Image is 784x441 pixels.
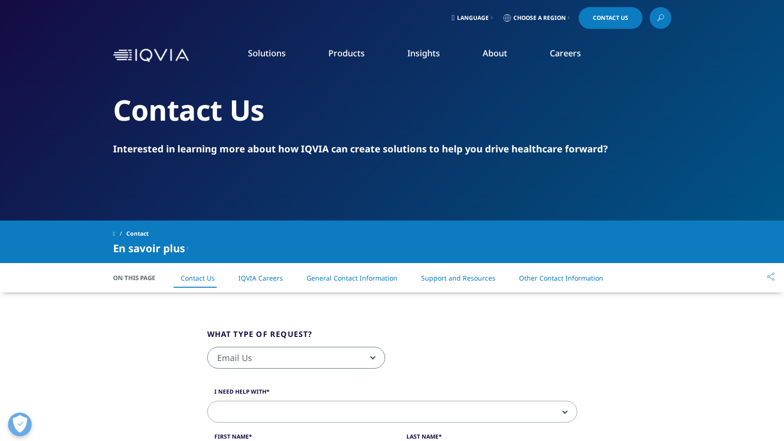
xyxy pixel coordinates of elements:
[208,347,385,369] span: Email Us
[238,273,283,282] a: IQVIA Careers
[407,47,440,59] a: Insights
[328,47,365,59] a: Products
[126,225,149,242] span: Contact
[207,328,313,347] legend: What type of request?
[550,47,581,59] a: Careers
[193,33,671,78] nav: Primary
[307,273,397,282] a: General Contact Information
[207,347,385,369] span: Email Us
[483,47,507,59] a: About
[248,47,286,59] a: Solutions
[113,142,671,156] div: Interested in learning more about how IQVIA can create solutions to help you drive healthcare for...
[113,273,165,282] span: On This Page
[113,242,185,254] span: En savoir plus
[181,273,215,282] a: Contact Us
[421,273,495,282] a: Support and Resources
[593,15,628,21] span: Contact Us
[8,413,32,436] button: Ouvrir le centre de préférences
[113,92,671,128] h2: Contact Us
[513,14,566,22] span: Choose a Region
[579,7,643,29] a: Contact Us
[519,273,603,282] a: Other Contact Information
[207,388,577,401] label: I need help with
[457,14,489,22] span: Language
